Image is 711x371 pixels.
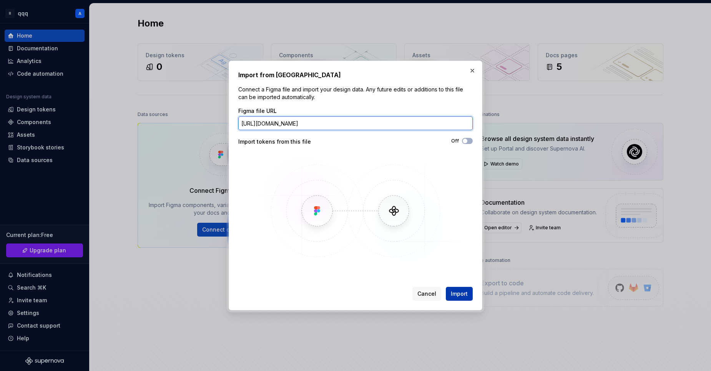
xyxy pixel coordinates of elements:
[238,70,473,79] h2: Import from [GEOGRAPHIC_DATA]
[451,290,468,298] span: Import
[451,138,459,144] label: Off
[238,86,473,101] p: Connect a Figma file and import your design data. Any future edits or additions to this file can ...
[238,107,277,115] label: Figma file URL
[412,287,441,301] button: Cancel
[238,116,473,130] input: https://figma.com/file/...
[446,287,473,301] button: Import
[417,290,436,298] span: Cancel
[238,138,355,146] div: Import tokens from this file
